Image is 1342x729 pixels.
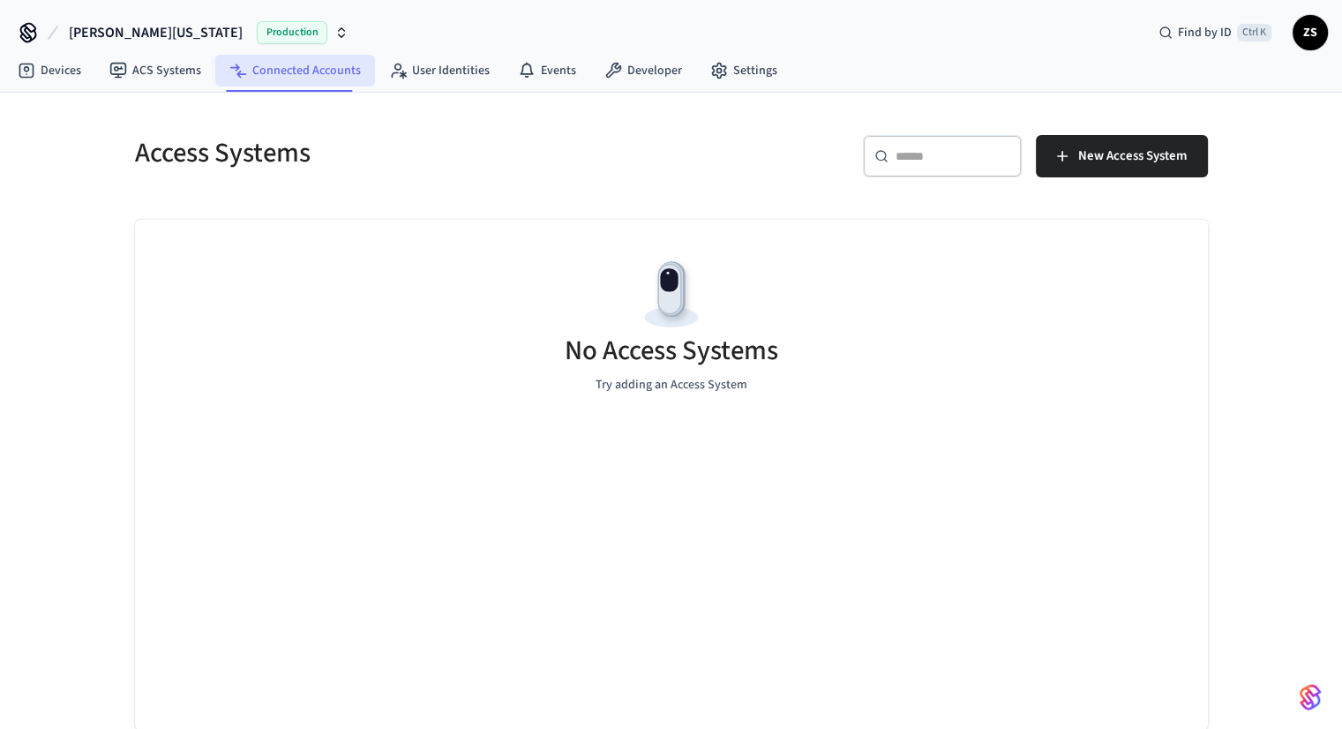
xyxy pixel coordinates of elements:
[1237,24,1271,41] span: Ctrl K
[1036,135,1208,177] button: New Access System
[4,55,95,86] a: Devices
[1294,17,1326,49] span: ZS
[1293,15,1328,50] button: ZS
[596,376,747,395] p: Try adding an Access System
[135,135,661,171] h5: Access Systems
[632,255,711,334] img: Devices Empty State
[1300,683,1321,711] img: SeamLogoGradient.69752ec5.svg
[375,55,504,86] a: User Identities
[1078,145,1187,168] span: New Access System
[504,55,590,86] a: Events
[696,55,791,86] a: Settings
[565,333,778,369] h5: No Access Systems
[95,55,215,86] a: ACS Systems
[69,22,243,43] span: [PERSON_NAME][US_STATE]
[590,55,696,86] a: Developer
[1144,17,1286,49] div: Find by IDCtrl K
[257,21,327,44] span: Production
[215,55,375,86] a: Connected Accounts
[1178,24,1232,41] span: Find by ID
